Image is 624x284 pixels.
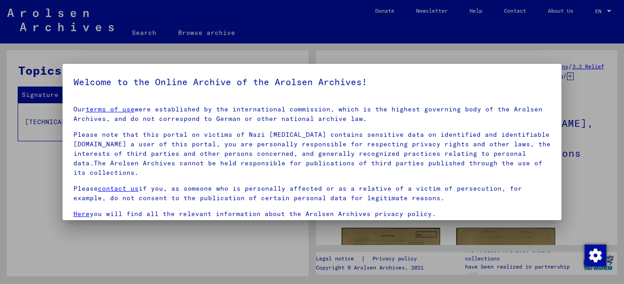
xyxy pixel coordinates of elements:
[86,105,135,113] a: terms of use
[98,184,139,193] a: contact us
[73,130,551,178] p: Please note that this portal on victims of Nazi [MEDICAL_DATA] contains sensitive data on identif...
[73,105,551,124] p: Our were established by the international commission, which is the highest governing body of the ...
[73,75,551,89] h5: Welcome to the Online Archive of the Arolsen Archives!
[585,245,606,266] img: Change consent
[73,210,90,218] a: Here
[73,184,551,203] p: Please if you, as someone who is personally affected or as a relative of a victim of persecution,...
[73,209,551,219] p: you will find all the relevant information about the Arolsen Archives privacy policy.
